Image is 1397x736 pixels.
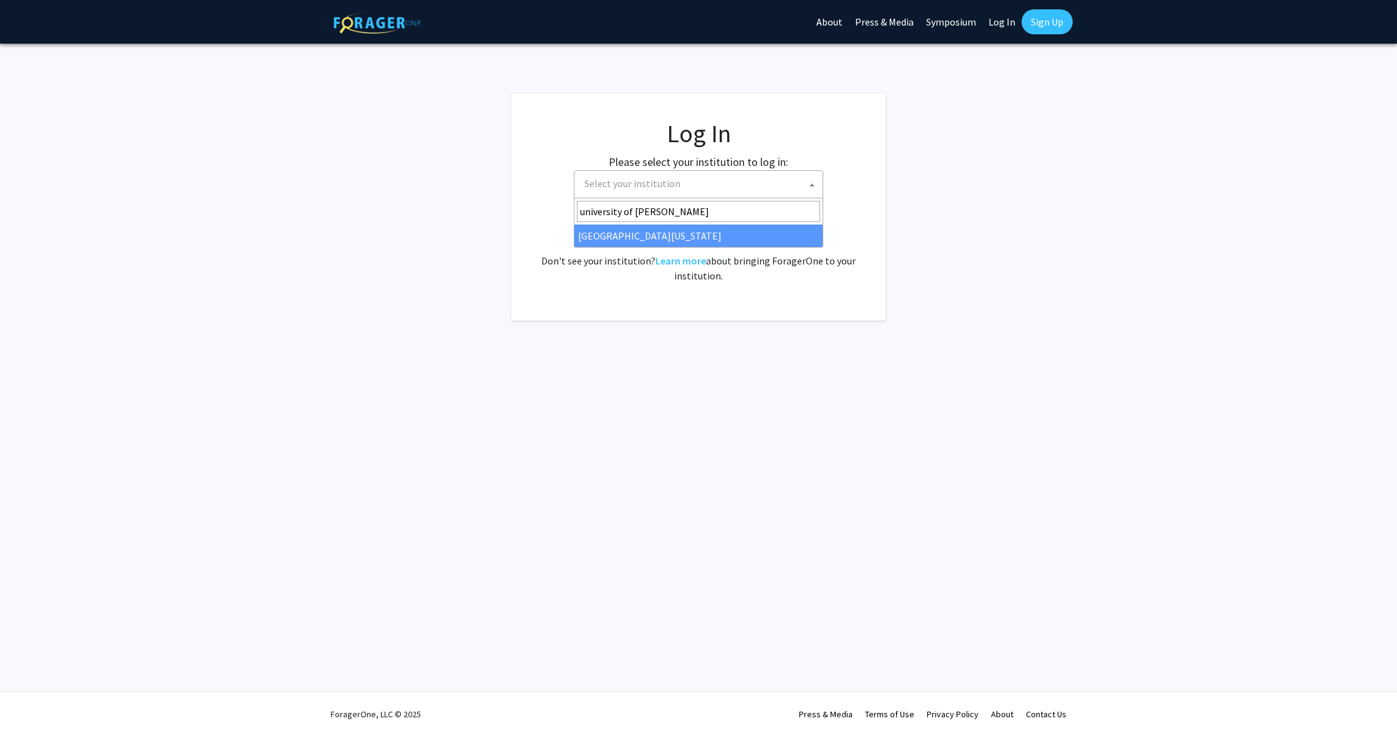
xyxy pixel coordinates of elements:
img: ForagerOne Logo [334,12,421,34]
input: Search [577,201,820,222]
iframe: Chat [9,680,53,727]
a: Terms of Use [865,709,914,720]
a: Learn more about bringing ForagerOne to your institution [655,254,706,267]
a: Contact Us [1026,709,1066,720]
div: No account? . Don't see your institution? about bringing ForagerOne to your institution. [536,223,861,283]
h1: Log In [536,119,861,148]
span: Select your institution [574,170,823,198]
span: Select your institution [579,171,823,196]
a: Press & Media [799,709,853,720]
a: About [991,709,1013,720]
div: ForagerOne, LLC © 2025 [331,692,421,736]
a: Sign Up [1022,9,1073,34]
a: Privacy Policy [927,709,979,720]
label: Please select your institution to log in: [609,153,788,170]
span: Select your institution [584,177,680,190]
li: [GEOGRAPHIC_DATA][US_STATE] [574,225,823,247]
